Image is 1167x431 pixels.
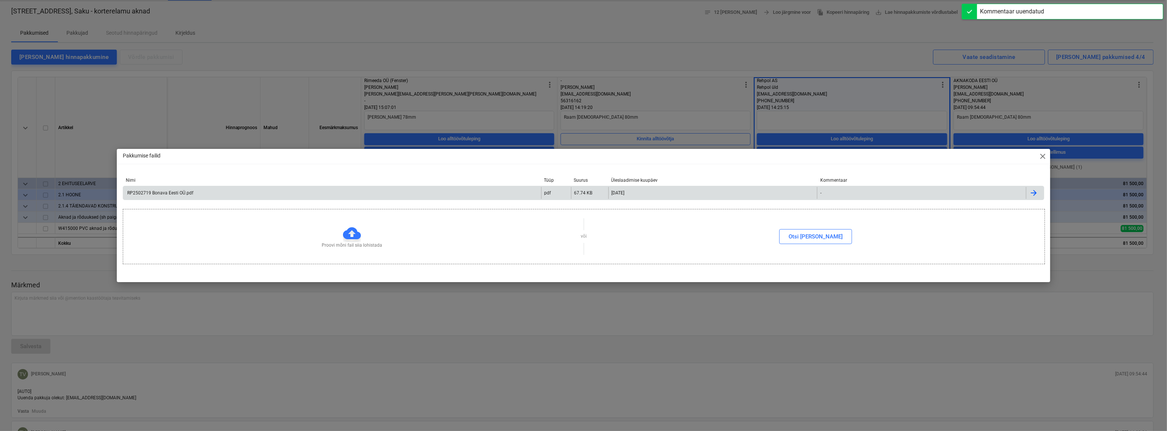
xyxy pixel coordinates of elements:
span: close [1038,152,1047,161]
div: [DATE] [612,190,625,196]
div: Üleslaadimise kuupäev [611,178,814,183]
button: Otsi [PERSON_NAME] [779,229,852,244]
div: Proovi mõni fail siia lohistadavõiOtsi [PERSON_NAME] [123,209,1045,264]
div: Suurus [574,178,605,183]
p: Proovi mõni fail siia lohistada [322,242,382,249]
div: 67.74 KB [574,190,593,196]
div: Kommentaar [820,178,1023,183]
iframe: Chat Widget [1130,395,1167,431]
div: Nimi [126,178,538,183]
div: Tüüp [544,178,568,183]
p: Pakkumise failid [123,152,160,160]
p: või [581,233,587,240]
div: Vestlusvidin [1130,395,1167,431]
div: pdf [545,190,551,196]
div: - [820,190,821,196]
div: RP2502719 Bonava Eesti OÜ.pdf [126,190,193,196]
div: Kommentaar uuendatud [980,7,1044,16]
div: Otsi [PERSON_NAME] [789,232,843,241]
